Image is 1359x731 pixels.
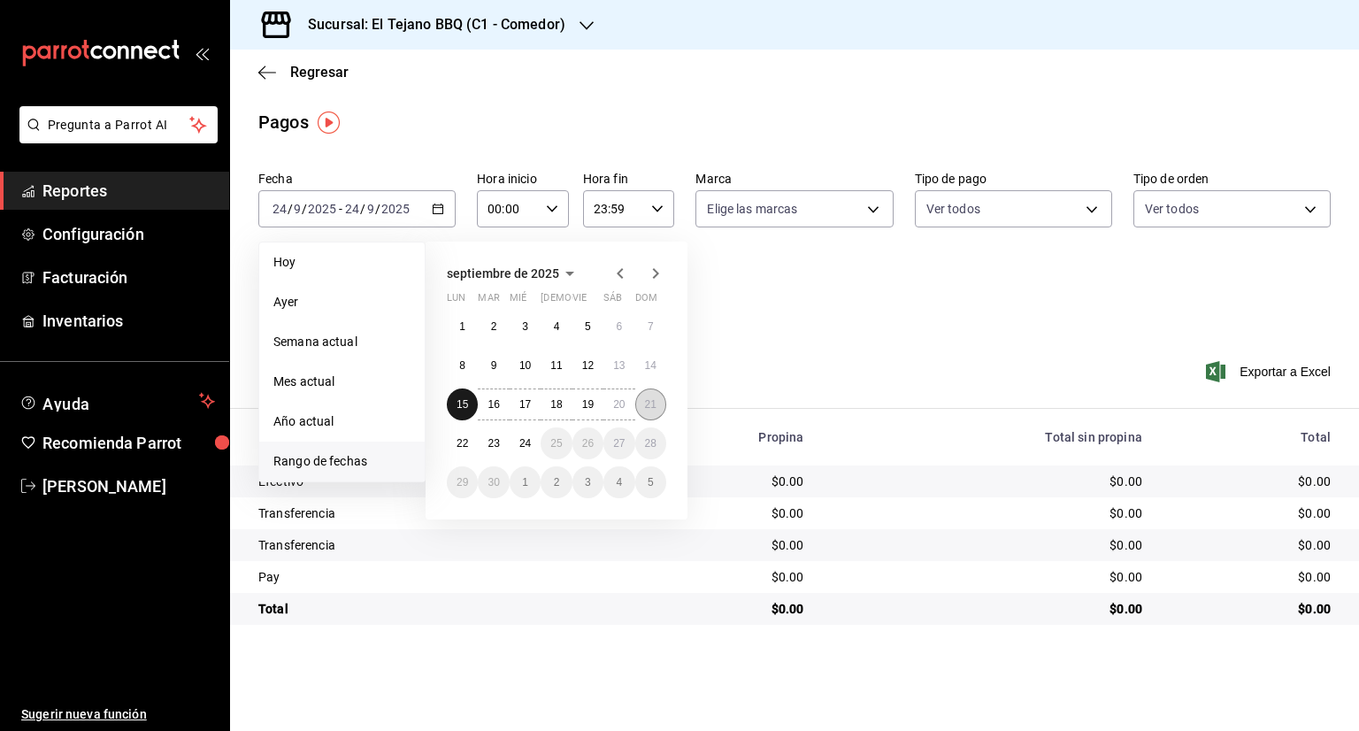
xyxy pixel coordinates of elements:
[603,311,634,342] button: 6 de septiembre de 2025
[488,437,499,450] abbr: 23 de septiembre de 2025
[603,292,622,311] abbr: sábado
[1145,200,1199,218] span: Ver todos
[258,109,309,135] div: Pagos
[273,373,411,391] span: Mes actual
[258,536,605,554] div: Transferencia
[459,359,465,372] abbr: 8 de septiembre de 2025
[832,473,1142,490] div: $0.00
[510,389,541,420] button: 17 de septiembre de 2025
[344,202,360,216] input: --
[339,202,342,216] span: -
[519,398,531,411] abbr: 17 de septiembre de 2025
[635,311,666,342] button: 7 de septiembre de 2025
[541,427,572,459] button: 25 de septiembre de 2025
[360,202,365,216] span: /
[478,350,509,381] button: 9 de septiembre de 2025
[491,320,497,333] abbr: 2 de septiembre de 2025
[48,116,190,135] span: Pregunta a Parrot AI
[635,466,666,498] button: 5 de octubre de 2025
[19,106,218,143] button: Pregunta a Parrot AI
[488,476,499,489] abbr: 30 de septiembre de 2025
[613,359,625,372] abbr: 13 de septiembre de 2025
[457,437,468,450] abbr: 22 de septiembre de 2025
[258,568,605,586] div: Pay
[510,311,541,342] button: 3 de septiembre de 2025
[603,427,634,459] button: 27 de septiembre de 2025
[635,427,666,459] button: 28 de septiembre de 2025
[42,390,192,412] span: Ayuda
[1171,536,1331,554] div: $0.00
[648,320,654,333] abbr: 7 de septiembre de 2025
[645,437,656,450] abbr: 28 de septiembre de 2025
[550,398,562,411] abbr: 18 de septiembre de 2025
[447,266,559,281] span: septiembre de 2025
[307,202,337,216] input: ----
[541,466,572,498] button: 2 de octubre de 2025
[366,202,375,216] input: --
[258,504,605,522] div: Transferencia
[258,64,349,81] button: Regresar
[478,466,509,498] button: 30 de septiembre de 2025
[519,437,531,450] abbr: 24 de septiembre de 2025
[478,311,509,342] button: 2 de septiembre de 2025
[645,359,656,372] abbr: 14 de septiembre de 2025
[541,292,645,311] abbr: jueves
[447,292,465,311] abbr: lunes
[572,466,603,498] button: 3 de octubre de 2025
[1171,504,1331,522] div: $0.00
[459,320,465,333] abbr: 1 de septiembre de 2025
[195,46,209,60] button: open_drawer_menu
[447,350,478,381] button: 8 de septiembre de 2025
[522,476,528,489] abbr: 1 de octubre de 2025
[510,292,526,311] abbr: miércoles
[447,263,580,284] button: septiembre de 2025
[510,466,541,498] button: 1 de octubre de 2025
[633,536,803,554] div: $0.00
[613,398,625,411] abbr: 20 de septiembre de 2025
[491,359,497,372] abbr: 9 de septiembre de 2025
[258,173,456,185] label: Fecha
[288,202,293,216] span: /
[447,389,478,420] button: 15 de septiembre de 2025
[648,476,654,489] abbr: 5 de octubre de 2025
[447,427,478,459] button: 22 de septiembre de 2025
[318,112,340,134] img: Tooltip marker
[554,476,560,489] abbr: 2 de octubre de 2025
[447,311,478,342] button: 1 de septiembre de 2025
[915,173,1112,185] label: Tipo de pago
[21,705,215,724] span: Sugerir nueva función
[375,202,380,216] span: /
[42,265,215,289] span: Facturación
[12,128,218,147] a: Pregunta a Parrot AI
[273,452,411,471] span: Rango de fechas
[478,389,509,420] button: 16 de septiembre de 2025
[616,476,622,489] abbr: 4 de octubre de 2025
[572,311,603,342] button: 5 de septiembre de 2025
[272,202,288,216] input: --
[541,311,572,342] button: 4 de septiembre de 2025
[1133,173,1331,185] label: Tipo de orden
[380,202,411,216] input: ----
[583,173,675,185] label: Hora fin
[832,600,1142,618] div: $0.00
[447,466,478,498] button: 29 de septiembre de 2025
[478,427,509,459] button: 23 de septiembre de 2025
[273,293,411,312] span: Ayer
[572,427,603,459] button: 26 de septiembre de 2025
[603,350,634,381] button: 13 de septiembre de 2025
[572,292,587,311] abbr: viernes
[1171,473,1331,490] div: $0.00
[42,179,215,203] span: Reportes
[478,292,499,311] abbr: martes
[1171,430,1331,444] div: Total
[582,359,594,372] abbr: 12 de septiembre de 2025
[832,504,1142,522] div: $0.00
[294,14,565,35] h3: Sucursal: El Tejano BBQ (C1 - Comedor)
[42,431,215,455] span: Recomienda Parrot
[695,173,893,185] label: Marca
[488,398,499,411] abbr: 16 de septiembre de 2025
[572,350,603,381] button: 12 de septiembre de 2025
[616,320,622,333] abbr: 6 de septiembre de 2025
[42,309,215,333] span: Inventarios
